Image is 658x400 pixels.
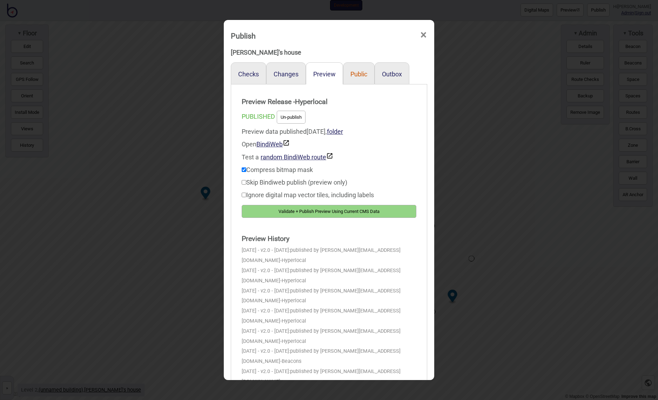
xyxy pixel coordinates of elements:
[280,257,306,263] span: - Hyperlocal
[242,306,416,326] div: [DATE] - v2.0 - [DATE]:
[242,232,416,246] strong: Preview History
[242,193,246,197] input: Ignore digital map vector tiles, including labels
[382,70,402,78] button: Outbox
[242,268,401,284] span: published by [PERSON_NAME][EMAIL_ADDRESS][DOMAIN_NAME]
[238,70,259,78] button: Checks
[274,70,298,78] button: Changes
[327,128,343,135] a: folder
[242,326,416,347] div: [DATE] - v2.0 - [DATE]:
[280,358,301,364] span: - Beacons
[242,246,416,266] div: [DATE] - v2.0 - [DATE]:
[242,167,246,172] input: Compress bitmap mask
[242,288,401,304] span: published by [PERSON_NAME][EMAIL_ADDRESS][DOMAIN_NAME]
[313,70,336,78] button: Preview
[277,111,305,124] button: Un-publish
[242,166,313,173] label: Compress bitmap mask
[242,95,416,109] strong: Preview Release - Hyperlocal
[242,138,416,151] div: Open
[242,266,416,286] div: [DATE] - v2.0 - [DATE]:
[242,151,416,164] div: Test a
[283,139,290,146] img: preview
[242,328,401,344] span: published by [PERSON_NAME][EMAIL_ADDRESS][DOMAIN_NAME]
[242,367,416,387] div: [DATE] - v2.0 - [DATE]:
[280,318,306,324] span: - Hyperlocal
[261,152,333,161] button: random BindiWeb route
[242,286,416,306] div: [DATE] - v2.0 - [DATE]:
[256,140,290,148] a: BindiWeb
[242,346,416,367] div: [DATE] - v2.0 - [DATE]:
[350,70,367,78] button: Public
[242,205,416,218] button: Validate + Publish Preview Using Current CMS Data
[242,368,401,385] span: published by [PERSON_NAME][EMAIL_ADDRESS][DOMAIN_NAME]
[280,278,306,284] span: - Hyperlocal
[231,28,256,43] div: Publish
[420,23,427,47] span: ×
[242,179,347,186] label: Skip Bindiweb publish (preview only)
[242,308,401,324] span: published by [PERSON_NAME][EMAIL_ADDRESS][DOMAIN_NAME]
[242,247,401,263] span: published by [PERSON_NAME][EMAIL_ADDRESS][DOMAIN_NAME]
[326,152,333,159] img: preview
[231,46,427,59] div: [PERSON_NAME]'s house
[242,125,416,164] div: Preview data published [DATE]
[242,191,374,199] label: Ignore digital map vector tiles, including labels
[242,348,401,364] span: published by [PERSON_NAME][EMAIL_ADDRESS][DOMAIN_NAME]
[242,180,246,185] input: Skip Bindiweb publish (preview only)
[280,298,306,304] span: - Hyperlocal
[280,338,306,344] span: - Hyperlocal
[325,128,343,135] span: ,
[242,113,275,120] span: PUBLISHED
